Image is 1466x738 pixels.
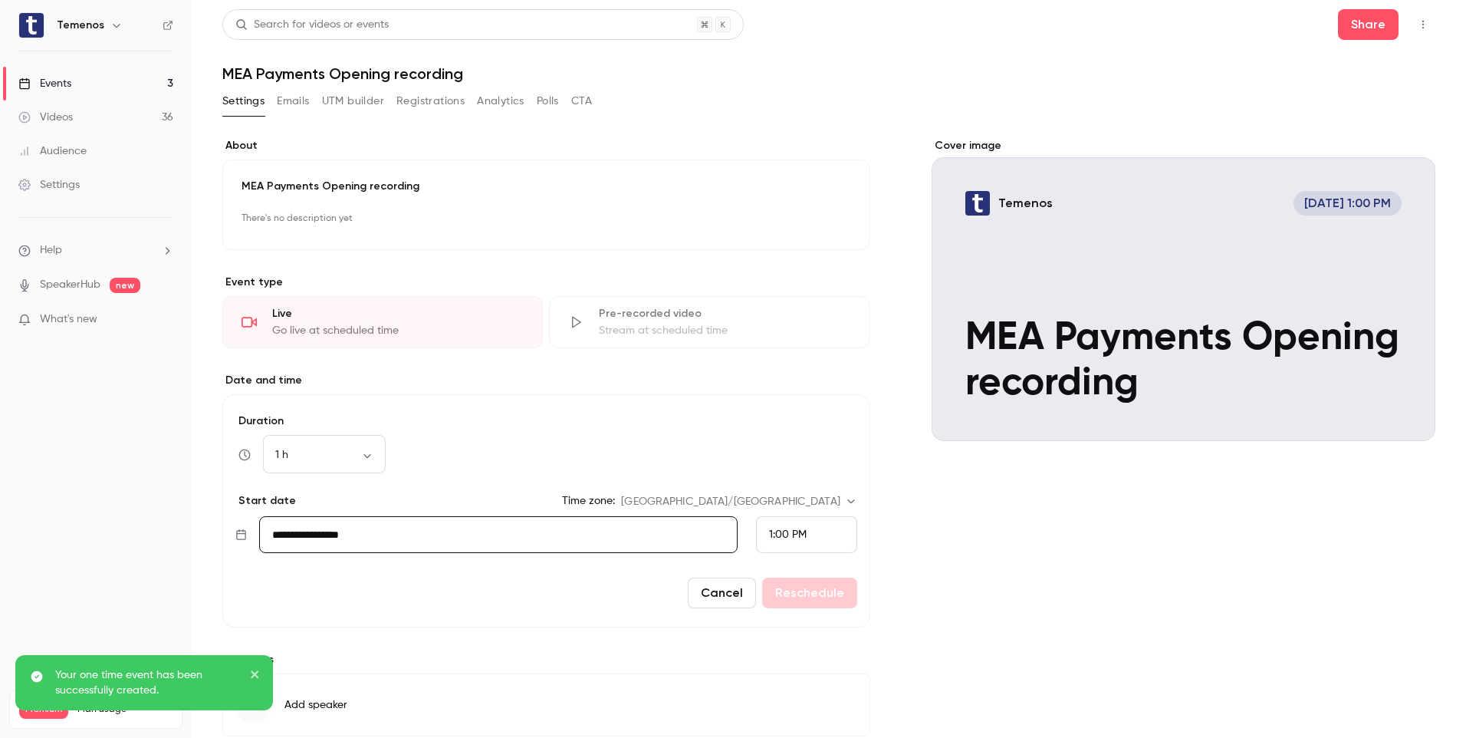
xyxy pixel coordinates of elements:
[222,652,870,667] label: Speakers
[242,179,851,194] p: MEA Payments Opening recording
[222,275,870,290] p: Event type
[110,278,140,293] span: new
[263,447,386,463] div: 1 h
[272,323,524,338] div: Go live at scheduled time
[222,373,870,388] label: Date and time
[40,242,62,259] span: Help
[18,177,80,193] div: Settings
[18,76,71,91] div: Events
[477,89,524,114] button: Analytics
[932,138,1435,153] label: Cover image
[222,64,1435,83] h1: MEA Payments Opening recording
[277,89,309,114] button: Emails
[18,242,173,259] li: help-dropdown-opener
[621,494,857,509] div: [GEOGRAPHIC_DATA]/[GEOGRAPHIC_DATA]
[18,143,87,159] div: Audience
[396,89,465,114] button: Registrations
[18,110,73,125] div: Videos
[932,138,1435,441] section: Cover image
[155,313,173,327] iframe: Noticeable Trigger
[549,296,869,348] div: Pre-recorded videoStream at scheduled time
[235,493,296,509] p: Start date
[250,667,261,686] button: close
[272,306,524,321] div: Live
[769,529,807,540] span: 1:00 PM
[756,516,857,553] div: From
[599,323,850,338] div: Stream at scheduled time
[222,296,543,348] div: LiveGo live at scheduled time
[284,697,347,713] span: Add speaker
[1338,9,1399,40] button: Share
[571,89,592,114] button: CTA
[242,206,851,231] p: There's no description yet
[57,18,104,33] h6: Temenos
[599,306,850,321] div: Pre-recorded video
[688,578,756,608] button: Cancel
[40,277,100,293] a: SpeakerHub
[19,13,44,38] img: Temenos
[222,89,265,114] button: Settings
[562,493,615,509] label: Time zone:
[222,138,870,153] label: About
[40,311,97,328] span: What's new
[235,413,857,429] label: Duration
[55,667,239,698] p: Your one time event has been successfully created.
[235,17,389,33] div: Search for videos or events
[222,674,870,736] button: Add speaker
[322,89,384,114] button: UTM builder
[537,89,559,114] button: Polls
